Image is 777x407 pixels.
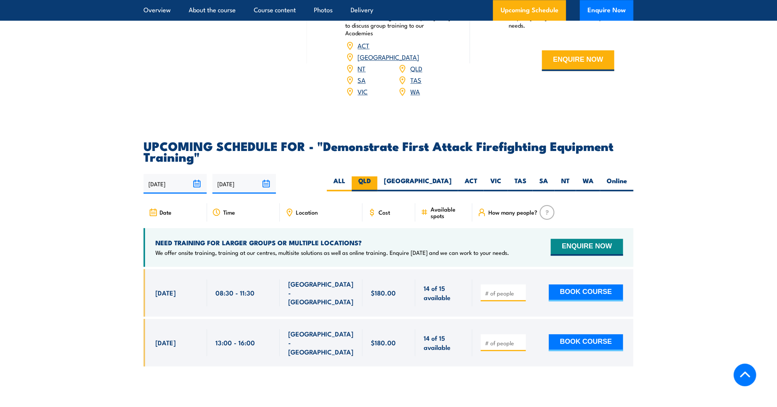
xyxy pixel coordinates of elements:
h4: NEED TRAINING FOR LARGER GROUPS OR MULTIPLE LOCATIONS? [155,238,509,247]
a: ACT [358,41,370,50]
a: QLD [410,64,422,73]
label: ACT [458,176,484,191]
span: Cost [379,209,390,215]
span: 14 of 15 available [424,333,464,351]
p: Book your training now or enquire [DATE] to discuss group training to our Academies [346,14,451,37]
span: Date [160,209,171,215]
button: BOOK COURSE [549,334,623,351]
button: ENQUIRE NOW [542,50,614,71]
p: We offer onsite training, training at our centres, multisite solutions as well as online training... [155,249,509,256]
input: # of people [485,289,523,297]
button: BOOK COURSE [549,284,623,301]
a: TAS [410,75,421,84]
label: [GEOGRAPHIC_DATA] [377,176,458,191]
span: [GEOGRAPHIC_DATA] - [GEOGRAPHIC_DATA] [288,329,354,356]
span: Location [296,209,318,215]
label: QLD [352,176,377,191]
a: NT [358,64,366,73]
input: From date [144,174,207,194]
input: # of people [485,339,523,347]
span: 08:30 - 11:30 [215,288,255,297]
span: [GEOGRAPHIC_DATA] - [GEOGRAPHIC_DATA] [288,279,354,306]
a: SA [358,75,366,84]
label: VIC [484,176,508,191]
label: TAS [508,176,533,191]
span: 14 of 15 available [424,284,464,302]
span: How many people? [488,209,537,215]
span: $180.00 [371,288,396,297]
span: $180.00 [371,338,396,347]
span: Time [223,209,235,215]
label: WA [576,176,600,191]
span: Available spots [431,206,467,219]
a: WA [410,87,420,96]
label: Online [600,176,633,191]
label: NT [555,176,576,191]
label: SA [533,176,555,191]
span: [DATE] [155,338,176,347]
a: VIC [358,87,368,96]
h2: UPCOMING SCHEDULE FOR - "Demonstrate First Attack Firefighting Equipment Training" [144,140,633,162]
p: Enquire [DATE] and we can work to your needs. [509,14,614,29]
button: ENQUIRE NOW [551,239,623,256]
span: [DATE] [155,288,176,297]
label: ALL [327,176,352,191]
span: 13:00 - 16:00 [215,338,255,347]
input: To date [212,174,276,194]
a: [GEOGRAPHIC_DATA] [358,52,420,61]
